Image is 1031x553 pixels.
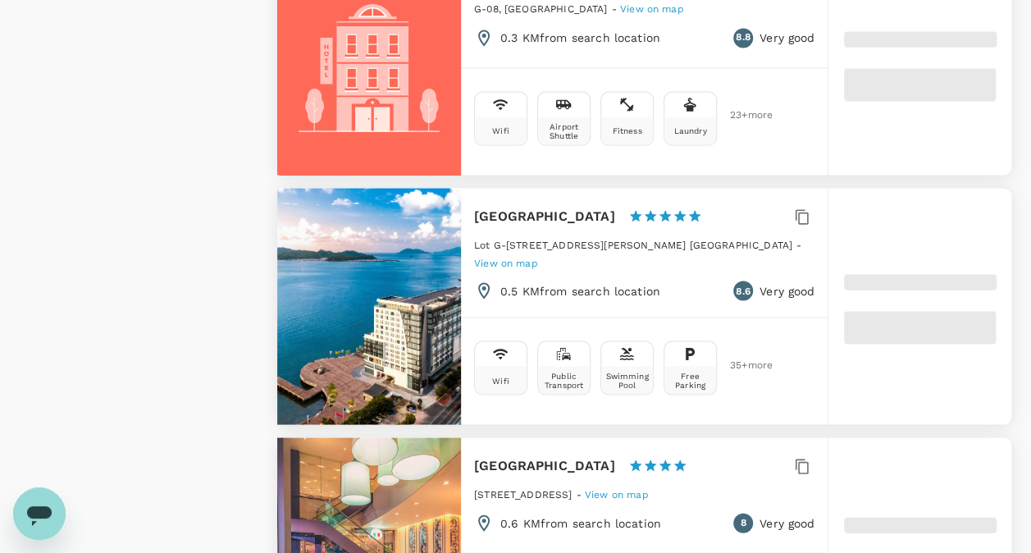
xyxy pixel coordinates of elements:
div: Public Transport [541,371,586,389]
span: 35 + more [730,359,755,370]
p: Very good [760,30,814,46]
span: 8.8 [736,30,750,46]
h6: [GEOGRAPHIC_DATA] [474,454,615,477]
p: 0.6 KM from search location [500,514,661,531]
p: Very good [760,514,814,531]
span: - [796,239,801,250]
a: View on map [585,487,649,500]
p: 0.5 KM from search location [500,282,660,299]
div: Fitness [612,126,641,135]
iframe: Button to launch messaging window [13,487,66,540]
a: View on map [474,255,538,268]
span: G-08, [GEOGRAPHIC_DATA] [474,3,607,15]
span: - [577,488,585,500]
span: View on map [620,3,684,15]
div: Laundry [673,126,706,135]
div: Wifi [492,126,509,135]
span: View on map [474,257,538,268]
p: 0.3 KM from search location [500,30,660,46]
span: 8.6 [736,283,750,299]
div: Wifi [492,376,509,385]
span: 23 + more [730,109,755,120]
div: Airport Shuttle [541,121,586,139]
span: 8 [740,514,746,531]
h6: [GEOGRAPHIC_DATA] [474,204,615,227]
span: Lot G-[STREET_ADDRESS][PERSON_NAME] [GEOGRAPHIC_DATA] [474,239,792,250]
div: Swimming Pool [604,371,650,389]
div: Free Parking [668,371,713,389]
p: Very good [760,282,814,299]
span: View on map [585,488,649,500]
span: - [612,3,620,15]
span: [STREET_ADDRESS] [474,488,572,500]
a: View on map [620,2,684,15]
